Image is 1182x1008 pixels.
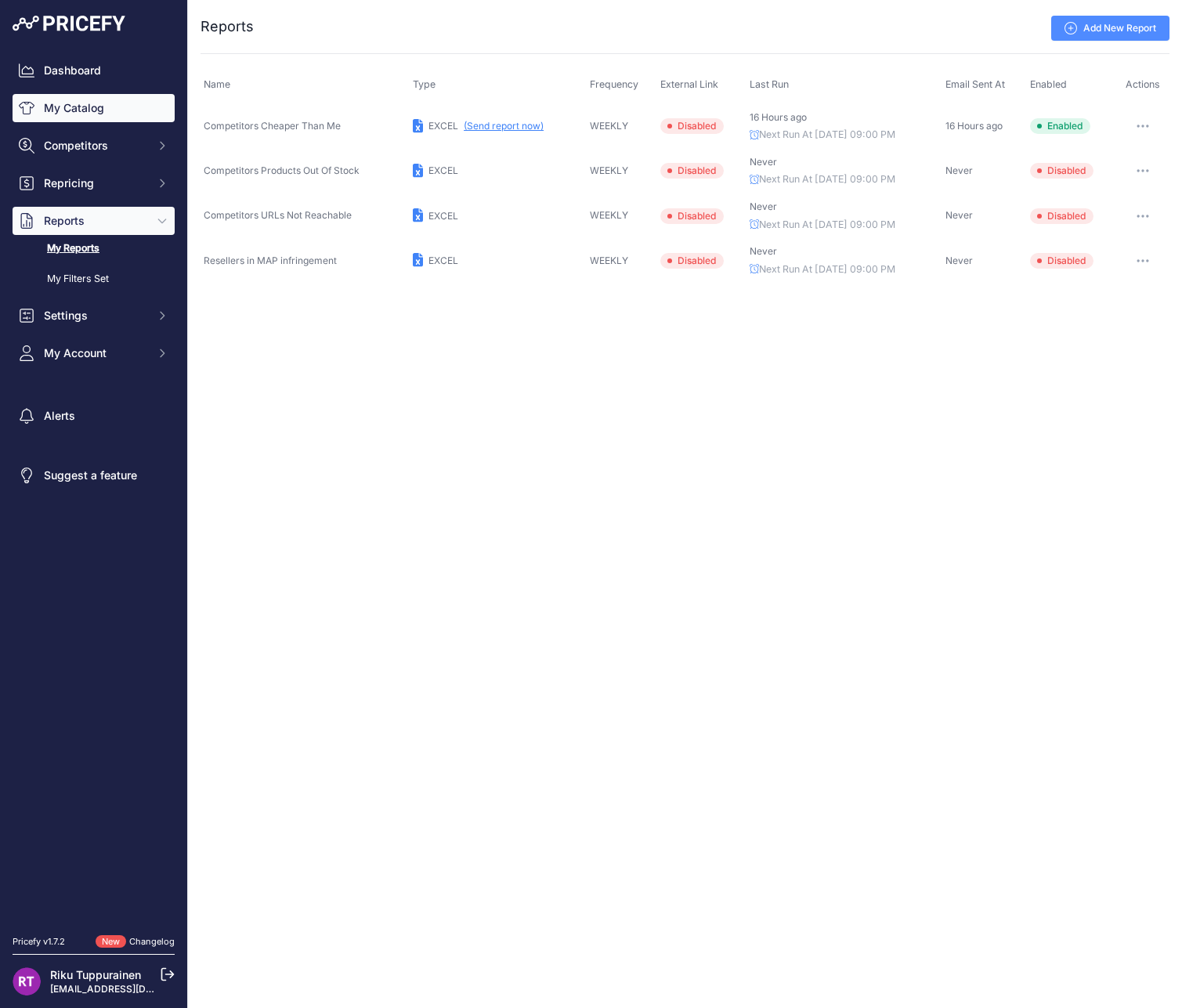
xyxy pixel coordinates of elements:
[1126,78,1160,90] span: Actions
[660,118,724,134] span: Disabled
[13,402,175,430] a: Alerts
[13,16,125,31] img: Pricefy Logo
[428,120,458,132] span: EXCEL
[750,245,777,257] span: Never
[464,120,544,132] button: (Send report now)
[1030,208,1093,224] span: Disabled
[13,169,175,197] button: Repricing
[660,253,724,269] span: Disabled
[50,968,141,981] a: Riku Tuppurainen
[201,16,254,38] h2: Reports
[13,56,175,916] nav: Sidebar
[413,78,436,90] span: Type
[13,94,175,122] a: My Catalog
[204,164,360,176] span: Competitors Products Out Of Stock
[13,56,175,85] a: Dashboard
[428,164,458,176] span: EXCEL
[660,163,724,179] span: Disabled
[44,138,146,154] span: Competitors
[750,172,939,187] p: Next Run At [DATE] 09:00 PM
[13,235,175,262] a: My Reports
[204,78,230,90] span: Name
[590,255,628,266] span: WEEKLY
[1030,253,1093,269] span: Disabled
[750,78,789,90] span: Last Run
[945,255,973,266] span: Never
[96,935,126,948] span: New
[590,209,628,221] span: WEEKLY
[50,983,214,995] a: [EMAIL_ADDRESS][DOMAIN_NAME]
[204,120,341,132] span: Competitors Cheaper Than Me
[204,255,337,266] span: Resellers in MAP infringement
[750,201,777,212] span: Never
[129,936,175,947] a: Changelog
[44,345,146,361] span: My Account
[44,213,146,229] span: Reports
[428,255,458,266] span: EXCEL
[13,302,175,330] button: Settings
[204,209,352,221] span: Competitors URLs Not Reachable
[660,208,724,224] span: Disabled
[1030,118,1090,134] span: Enabled
[590,120,628,132] span: WEEKLY
[945,164,973,176] span: Never
[945,120,1003,132] span: 16 Hours ago
[1030,78,1067,90] span: Enabled
[1051,16,1169,41] a: Add New Report
[945,209,973,221] span: Never
[13,207,175,235] button: Reports
[750,262,939,277] p: Next Run At [DATE] 09:00 PM
[750,111,807,123] span: 16 Hours ago
[750,156,777,168] span: Never
[13,935,65,948] div: Pricefy v1.7.2
[945,78,1005,90] span: Email Sent At
[13,461,175,490] a: Suggest a feature
[428,210,458,222] span: EXCEL
[590,164,628,176] span: WEEKLY
[1030,163,1093,179] span: Disabled
[750,128,939,143] p: Next Run At [DATE] 09:00 PM
[13,266,175,293] a: My Filters Set
[13,339,175,367] button: My Account
[13,132,175,160] button: Competitors
[750,218,939,233] p: Next Run At [DATE] 09:00 PM
[590,78,638,90] span: Frequency
[44,175,146,191] span: Repricing
[44,308,146,323] span: Settings
[660,78,718,90] span: External Link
